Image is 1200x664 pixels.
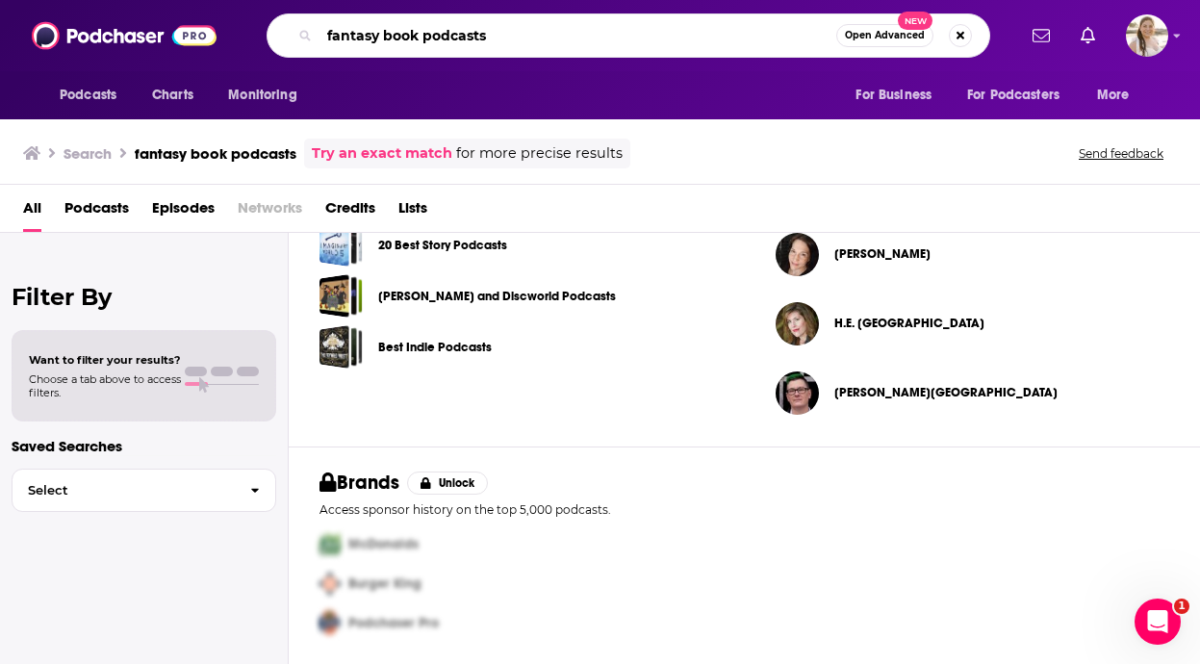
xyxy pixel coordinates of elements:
h2: Filter By [12,283,276,311]
button: A.J. FitzwaterA.J. Fitzwater [776,362,1170,423]
span: For Podcasters [967,82,1060,109]
p: Saved Searches [12,437,276,455]
span: Podchaser Pro [348,615,439,631]
a: Credits [325,192,375,232]
span: Monitoring [228,82,296,109]
button: Veronica GiguereVeronica Giguere [776,223,1170,285]
div: Search podcasts, credits, & more... [267,13,990,58]
span: McDonalds [348,536,419,552]
a: Try an exact match [312,142,452,165]
input: Search podcasts, credits, & more... [319,20,836,51]
span: Networks [238,192,302,232]
span: Logged in as acquavie [1126,14,1168,57]
a: Podcasts [64,192,129,232]
span: [PERSON_NAME][GEOGRAPHIC_DATA] [834,385,1058,400]
a: Pratchett and Discworld Podcasts [319,274,363,318]
a: Best Indie Podcasts [378,337,492,358]
a: H.E. Roulo [834,316,984,331]
a: A.J. Fitzwater [834,385,1058,400]
button: Select [12,469,276,512]
span: Charts [152,82,193,109]
img: Second Pro Logo [312,564,348,603]
button: Unlock [407,472,489,495]
span: Want to filter your results? [29,353,181,367]
button: open menu [842,77,956,114]
a: Charts [140,77,205,114]
button: H.E. RouloH.E. Roulo [776,293,1170,354]
img: User Profile [1126,14,1168,57]
a: Show notifications dropdown [1025,19,1058,52]
a: Veronica Giguere [834,246,931,262]
span: For Business [855,82,932,109]
a: 20 Best Story Podcasts [378,235,507,256]
button: open menu [46,77,141,114]
span: Choose a tab above to access filters. [29,372,181,399]
span: New [898,12,932,30]
span: H.E. [GEOGRAPHIC_DATA] [834,316,984,331]
span: for more precise results [456,142,623,165]
a: All [23,192,41,232]
img: H.E. Roulo [776,302,819,345]
a: 20 Best Story Podcasts [319,223,363,267]
iframe: Intercom live chat [1135,599,1181,645]
h2: Brands [319,471,399,495]
button: Open AdvancedNew [836,24,933,47]
span: More [1097,82,1130,109]
p: Access sponsor history on the top 5,000 podcasts. [319,502,1169,517]
button: Send feedback [1073,145,1169,162]
a: Show notifications dropdown [1073,19,1103,52]
span: Podcasts [60,82,116,109]
button: open menu [215,77,321,114]
a: Best Indie Podcasts [319,325,363,369]
img: Third Pro Logo [312,603,348,643]
button: open menu [1084,77,1154,114]
a: Lists [398,192,427,232]
button: open menu [955,77,1087,114]
img: Veronica Giguere [776,233,819,276]
span: [PERSON_NAME] [834,246,931,262]
img: First Pro Logo [312,524,348,564]
img: Podchaser - Follow, Share and Rate Podcasts [32,17,217,54]
button: Show profile menu [1126,14,1168,57]
span: Open Advanced [845,31,925,40]
span: Select [13,484,235,497]
span: Burger King [348,575,421,592]
h3: fantasy book podcasts [135,144,296,163]
img: A.J. Fitzwater [776,371,819,415]
span: 1 [1174,599,1189,614]
h3: Search [64,144,112,163]
a: [PERSON_NAME] and Discworld Podcasts [378,286,616,307]
a: Episodes [152,192,215,232]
